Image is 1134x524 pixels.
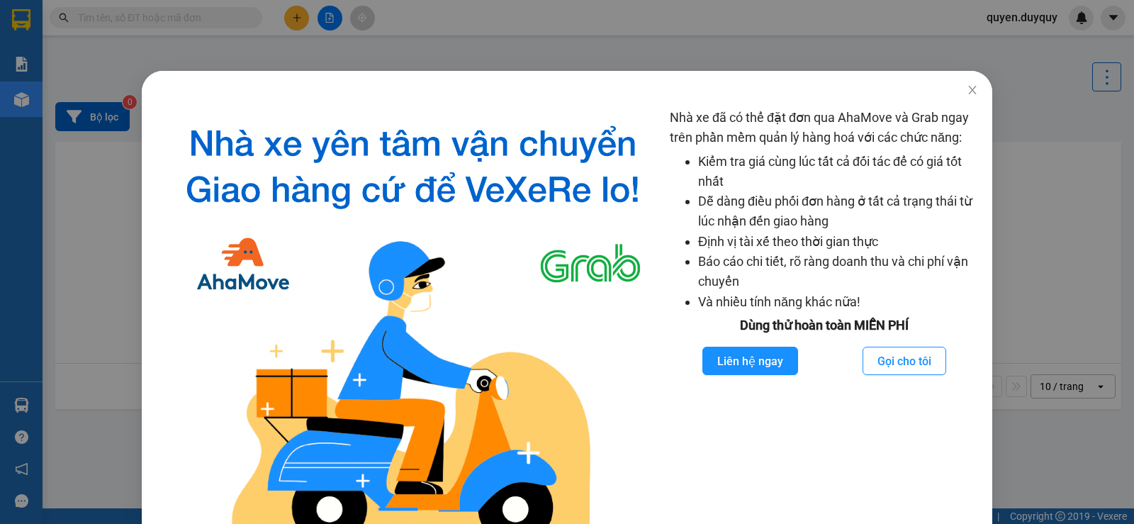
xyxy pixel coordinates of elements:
[702,347,798,375] button: Liên hệ ngay
[698,252,978,292] li: Báo cáo chi tiết, rõ ràng doanh thu và chi phí vận chuyển
[698,191,978,232] li: Dễ dàng điều phối đơn hàng ở tất cả trạng thái từ lúc nhận đến giao hàng
[698,292,978,312] li: Và nhiều tính năng khác nữa!
[953,71,992,111] button: Close
[717,352,783,370] span: Liên hệ ngay
[670,316,978,335] div: Dùng thử hoàn toàn MIỄN PHÍ
[698,152,978,192] li: Kiểm tra giá cùng lúc tất cả đối tác để có giá tốt nhất
[967,84,978,96] span: close
[863,347,946,375] button: Gọi cho tôi
[877,352,931,370] span: Gọi cho tôi
[698,232,978,252] li: Định vị tài xế theo thời gian thực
